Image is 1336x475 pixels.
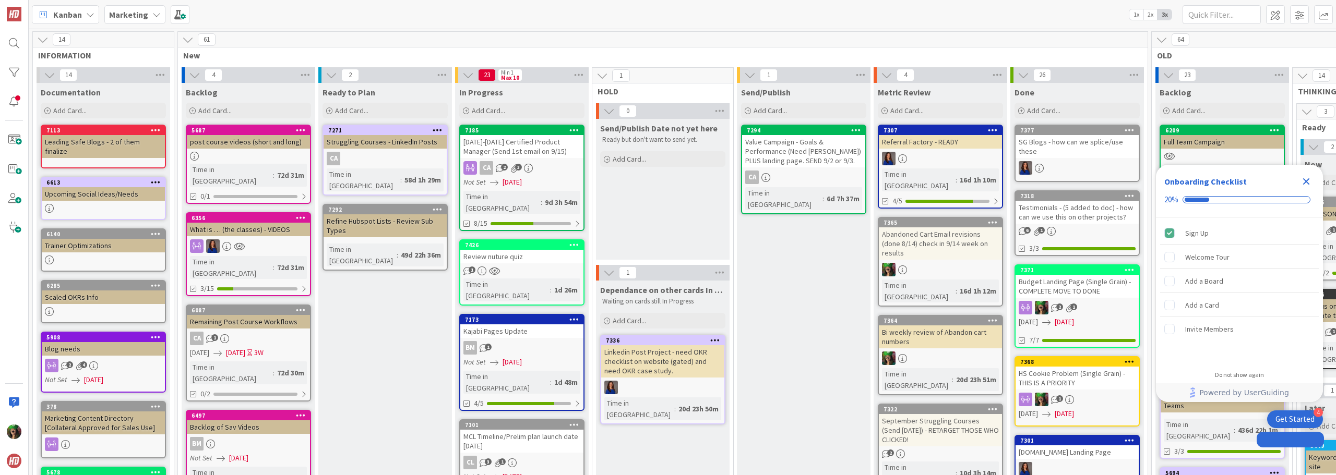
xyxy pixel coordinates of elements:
div: Add a Board [1185,275,1223,287]
div: 6285Scaled OKRs Info [42,281,165,304]
input: Quick Filter... [1183,5,1261,24]
div: Checklist Container [1156,165,1323,402]
div: 6613Upcoming Social Ideas/Needs [42,178,165,201]
a: 7173Kajabi Pages UpdateBMNot Set[DATE]Time in [GEOGRAPHIC_DATA]:1d 48m4/5 [459,314,584,411]
div: 7301 [1016,436,1139,445]
div: 6285 [42,281,165,290]
span: 2 [1056,303,1063,310]
div: 7271Struggling Courses - LinkedIn Posts [324,126,447,149]
a: 6140Trainer Optimizations [41,228,166,272]
span: : [550,284,552,296]
span: [DATE] [1019,408,1038,419]
a: 7271Struggling Courses - LinkedIn PostsCATime in [GEOGRAPHIC_DATA]:58d 1h 29m [323,125,448,196]
span: [DATE] [1019,316,1038,327]
div: 7377 [1016,126,1139,135]
span: 1 [211,334,218,341]
div: Time in [GEOGRAPHIC_DATA] [1164,419,1234,442]
div: Time in [GEOGRAPHIC_DATA] [882,168,956,191]
div: 7271 [324,126,447,135]
div: SL [1016,393,1139,406]
span: : [397,249,398,261]
div: 436d 22h 1m [1235,424,1281,436]
div: 378Marketing Content Directory [Collateral Approved for Sales Use] [42,402,165,434]
div: Backlog of Sav Videos [187,420,310,434]
div: SL [879,152,1002,165]
a: 7292Refine Hubspot Lists - Review Sub TypesTime in [GEOGRAPHIC_DATA]:49d 22h 36m [323,204,448,271]
div: CL [460,456,583,469]
a: 6087Remaining Post Course WorkflowsCA[DATE][DATE]3WTime in [GEOGRAPHIC_DATA]:72d 30m0/2 [186,305,311,401]
div: BM [190,437,204,450]
div: 72d 31m [275,169,307,181]
a: 7371Budget Landing Page (Single Grain) - COMPLETE MOVE TO DONESL[DATE][DATE]7/7 [1015,264,1140,348]
div: 6209Full Team Campaign [1161,126,1284,149]
div: 7322September Struggling Courses (Send [DATE]) - RETARGET THOSE WHO CLICKED! [879,405,1002,446]
span: 1 [499,458,506,465]
span: : [952,374,953,385]
span: [DATE] [190,347,209,358]
div: 7271 [328,127,447,134]
div: 7336 [606,337,724,344]
div: 7365 [884,219,1002,226]
div: September Struggling Courses (Send [DATE]) - RETARGET THOSE WHO CLICKED! [879,414,1002,446]
div: 7101MCL Timeline/Prelim plan launch date [DATE] [460,420,583,453]
div: Full Team Campaign [1161,135,1284,149]
div: BM [187,437,310,450]
div: Testimonials - (5 added to doc) - how can we use this on other projects? [1016,201,1139,224]
img: SL [206,239,220,253]
div: 6497Backlog of Sav Videos [187,411,310,434]
span: 3 [515,164,522,170]
img: Visit kanbanzone.com [7,7,21,21]
span: 4/5 [892,196,902,206]
div: 6087 [187,306,310,315]
span: [DATE] [503,177,522,188]
div: 6140 [46,230,165,238]
div: 16d 1h 10m [957,174,999,186]
span: 4/5 [474,398,484,409]
a: 7307Referral Factory - READYSLTime in [GEOGRAPHIC_DATA]:16d 1h 10m4/5 [878,125,1003,209]
div: 7368HS Cookie Problem (Single Grain) - THIS IS A PRIORITY [1016,357,1139,389]
div: 6356 [192,214,310,222]
i: Not Set [463,357,486,367]
div: Time in [GEOGRAPHIC_DATA] [882,368,952,391]
div: 7336Linkedin Post Project - need OKR checklist on website (gated) and need OKR case study. [601,336,724,377]
a: 7377SG Blogs - how can we splice/use theseSL [1015,125,1140,182]
span: 6 [1024,227,1031,234]
div: Blog needs [42,342,165,356]
span: 3 [485,458,492,465]
span: Add Card... [472,106,505,115]
div: 7294 [742,126,865,135]
div: CA [460,161,583,175]
div: 6356 [187,213,310,223]
span: [DATE] [226,347,245,358]
span: 1 [1070,303,1077,310]
div: 58d 1h 29m [402,174,444,186]
div: 7364 [879,316,1002,325]
div: 5687 [192,127,310,134]
div: 7101 [465,421,583,429]
div: 6140Trainer Optimizations [42,229,165,252]
div: 7185 [460,126,583,135]
a: 7318Testimonials - (5 added to doc) - how can we use this on other projects?3/3 [1015,190,1140,256]
div: Linkedin Post Project - need OKR checklist on website (gated) and need OKR case study. [601,345,724,377]
span: 2 [501,164,508,170]
div: 7368 [1020,358,1139,366]
a: 7336Linkedin Post Project - need OKR checklist on website (gated) and need OKR case study.SLTime ... [600,335,725,424]
div: Time in [GEOGRAPHIC_DATA] [327,168,400,191]
div: 6087Remaining Post Course Workflows [187,306,310,328]
a: 7113Leading Safe Blogs - 2 of them finalize [41,125,166,168]
div: Scaled OKRs Info [42,290,165,304]
div: 1d 26m [552,284,580,296]
div: 20d 23h 51m [953,374,999,385]
span: Add Card... [613,316,646,325]
div: 6140 [42,229,165,239]
div: SL [187,239,310,253]
span: Add Card... [335,106,368,115]
img: SL [1035,301,1048,314]
div: Sign Up [1185,227,1209,239]
span: Add Card... [754,106,787,115]
div: CA [324,152,447,165]
i: Not Set [45,375,67,384]
span: 1 [1056,395,1063,402]
div: Welcome Tour is incomplete. [1160,246,1319,269]
span: Powered by UserGuiding [1199,386,1289,399]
